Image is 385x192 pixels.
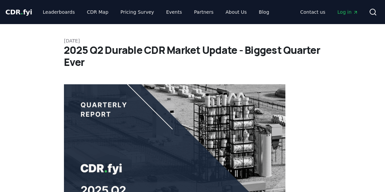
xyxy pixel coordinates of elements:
[37,6,80,18] a: Leaderboards
[64,44,321,68] h1: 2025 Q2 Durable CDR Market Update - Biggest Quarter Ever
[220,6,252,18] a: About Us
[5,8,32,16] span: CDR fyi
[295,6,331,18] a: Contact us
[115,6,159,18] a: Pricing Survey
[37,6,275,18] nav: Main
[253,6,275,18] a: Blog
[332,6,364,18] a: Log in
[82,6,114,18] a: CDR Map
[161,6,187,18] a: Events
[5,7,32,17] a: CDR.fyi
[21,8,23,16] span: .
[189,6,219,18] a: Partners
[337,9,358,15] span: Log in
[295,6,364,18] nav: Main
[64,37,321,44] p: [DATE]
